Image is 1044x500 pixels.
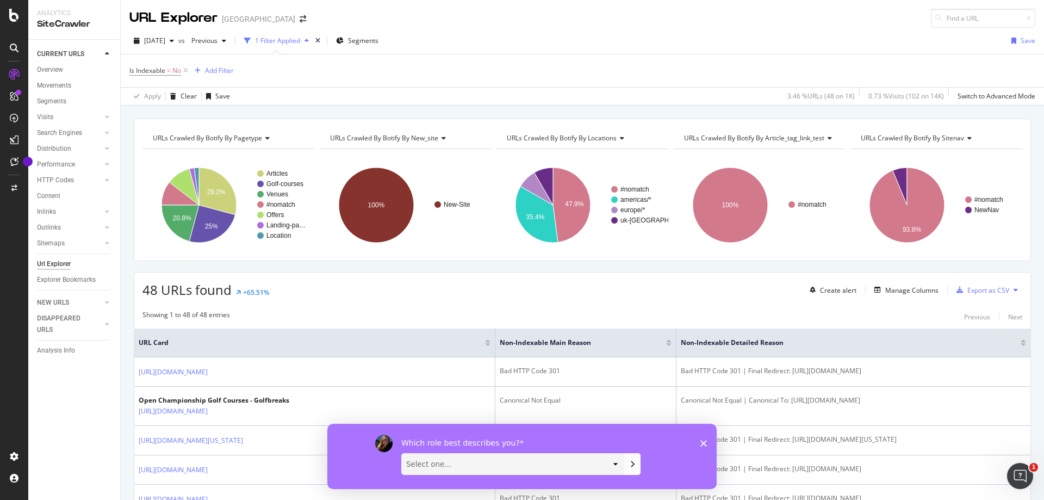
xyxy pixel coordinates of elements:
text: NewNav [974,206,999,214]
span: Non-Indexable Main Reason [500,338,650,348]
h4: URLs Crawled By Botify By pagetype [151,129,304,147]
span: URLs Crawled By Botify By locations [507,133,617,143]
div: 1 Filter Applied [255,36,300,45]
h4: URLs Crawled By Botify By locations [505,129,658,147]
span: 48 URLs found [142,281,232,299]
span: URL Card [139,338,482,348]
a: Content [37,190,113,202]
svg: A chart. [674,158,846,252]
div: Bad HTTP Code 301 [500,366,672,376]
div: Bad HTTP Code 301 | Final Redirect: [URL][DOMAIN_NAME] [681,464,1026,474]
span: 1 [1029,463,1038,472]
button: 1 Filter Applied [240,32,313,50]
div: HTTP Codes [37,175,74,186]
a: [URL][DOMAIN_NAME] [139,465,208,476]
span: URLs Crawled By Botify By pagetype [153,133,262,143]
h4: URLs Crawled By Botify By sitenav [859,129,1012,147]
div: Analysis Info [37,345,75,356]
iframe: Intercom live chat [1007,463,1033,489]
button: Segments [332,32,383,50]
h4: URLs Crawled By Botify By new_site [328,129,482,147]
a: Search Engines [37,127,102,139]
div: Apply [144,91,161,101]
div: Next [1008,312,1022,322]
a: Distribution [37,143,102,155]
a: Inlinks [37,206,102,218]
div: Clear [181,91,197,101]
div: Canonical Not Equal | Canonical To: [URL][DOMAIN_NAME] [681,396,1026,405]
button: Save [1007,32,1035,50]
span: = [167,66,171,75]
span: Segments [348,36,378,45]
a: Explorer Bookmarks [37,274,113,286]
span: vs [178,36,187,45]
span: URLs Crawled By Botify By sitenav [861,133,964,143]
text: europe/* [620,206,645,214]
a: Analysis Info [37,345,113,356]
div: Visits [37,112,53,123]
button: Export as CSV [952,281,1009,299]
div: Switch to Advanced Mode [958,91,1035,101]
a: [URL][DOMAIN_NAME] [139,367,208,378]
div: Url Explorer [37,258,71,270]
button: Create alert [805,281,856,299]
div: times [313,35,322,46]
input: Find a URL [931,9,1035,28]
div: 0.73 % Visits ( 102 on 14K ) [868,91,944,101]
div: A chart. [142,158,314,252]
a: HTTP Codes [37,175,102,186]
a: Url Explorer [37,258,113,270]
div: 3.46 % URLs ( 48 on 1K ) [787,91,855,101]
text: 35.4% [526,213,544,221]
svg: A chart. [850,158,1022,252]
svg: A chart. [320,158,492,252]
div: Open Championship Golf Courses - Golfbreaks [139,396,289,405]
div: Analytics [37,9,111,18]
div: Showing 1 to 48 of 48 entries [142,310,230,323]
text: #nomatch [620,186,649,193]
text: Location [266,232,291,239]
h4: URLs Crawled By Botify By article_tag_link_test [682,129,841,147]
div: Bad HTTP Code 301 | Final Redirect: [URL][DOMAIN_NAME] [681,366,1026,376]
text: Offers [266,211,284,219]
div: Explorer Bookmarks [37,274,96,286]
div: Distribution [37,143,71,155]
a: Movements [37,80,113,91]
text: Golf-courses [266,180,303,188]
a: [URL][DOMAIN_NAME][US_STATE] [139,435,243,446]
button: Clear [166,88,197,105]
a: CURRENT URLS [37,48,102,60]
button: Previous [964,310,990,323]
button: [DATE] [129,32,178,50]
svg: A chart. [496,158,668,252]
div: Segments [37,96,66,107]
text: #nomatch [266,201,295,208]
div: Movements [37,80,71,91]
text: 100% [368,201,384,209]
span: Non-Indexable Detailed Reason [681,338,1004,348]
span: 2025 Aug. 17th [144,36,165,45]
button: Previous [187,32,231,50]
div: DISAPPEARED URLS [37,313,92,336]
div: Sitemaps [37,238,65,249]
div: Search Engines [37,127,82,139]
div: +65.51% [243,288,269,297]
div: arrow-right-arrow-left [300,15,306,23]
div: Previous [964,312,990,322]
text: #nomatch [798,201,826,208]
button: Apply [129,88,161,105]
a: Overview [37,64,113,76]
text: Articles [266,170,288,177]
a: Sitemaps [37,238,102,249]
div: Overview [37,64,63,76]
div: Bad HTTP Code 301 | Final Redirect: [URL][DOMAIN_NAME][US_STATE] [681,435,1026,445]
span: Is Indexable [129,66,165,75]
text: 20.8% [173,214,191,222]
